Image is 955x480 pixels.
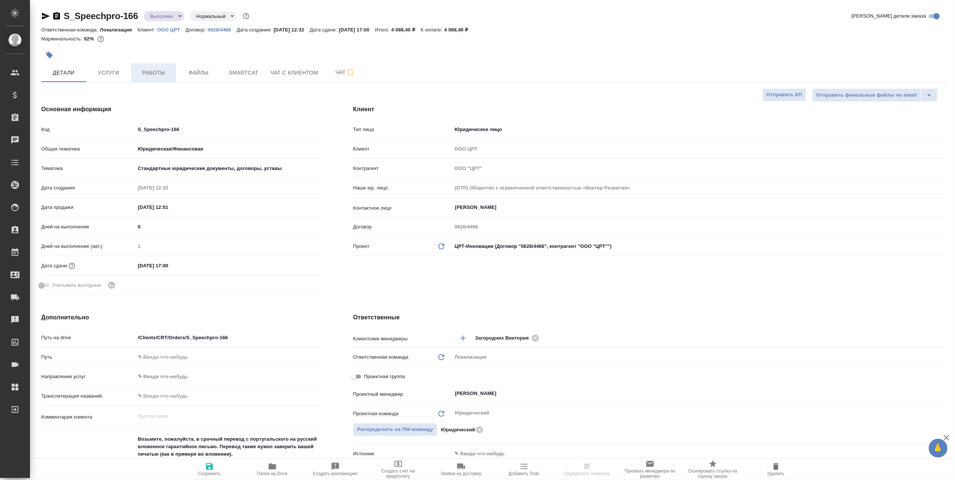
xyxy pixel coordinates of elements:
div: split button [812,88,938,102]
span: Определить тематику [564,471,610,476]
span: Отправить КП [767,91,802,99]
p: 82% [84,36,96,42]
span: Загородних Виктория [475,334,533,342]
button: Определить тематику [556,459,619,480]
button: Выполнен [148,13,175,19]
button: 🙏 [929,439,948,458]
div: Стандартные юридические документы, договоры, уставы [135,162,323,175]
h4: Дополнительно [41,313,323,322]
button: Заявка на доставку [430,459,493,480]
span: Удалить [767,471,785,476]
p: Дата создания [41,184,135,192]
div: ✎ Введи что-нибудь [138,373,314,380]
button: Open [943,337,944,339]
div: Выполнен [144,11,184,21]
span: Создать рекламацию [313,471,357,476]
span: Чат [327,68,363,77]
input: ✎ Введи что-нибудь [135,221,323,232]
span: Сохранить [198,471,221,476]
input: ✎ Введи что-нибудь [135,202,201,213]
p: Дата сдачи [41,262,67,270]
p: Клиент: [137,27,157,33]
div: ЦРТ-Инновации (Договор "0628/4466", контрагент "ООО "ЦРТ"") [452,240,947,253]
p: Код [41,126,135,133]
input: Пустое поле [452,182,947,193]
p: Ответственная команда [353,353,408,361]
p: Направление услуг [41,373,135,380]
input: Пустое поле [452,143,947,154]
p: Проектный менеджер [353,391,452,398]
button: Распределить на ПМ-команду [353,423,437,436]
span: Добавить Todo [508,471,539,476]
p: Дней на выполнение [41,223,135,231]
input: ✎ Введи что-нибудь [135,124,323,135]
button: Добавить Todo [493,459,556,480]
span: [PERSON_NAME] детали заказа [852,12,926,20]
p: Дата продажи [41,204,135,211]
a: OOO ЦРТ [157,26,186,33]
p: 0628/4466 [208,27,237,33]
p: Контактное лицо [353,204,452,212]
span: Проектная группа [364,373,405,380]
p: Локализация [100,27,138,33]
p: Договор [353,223,452,231]
button: Создать рекламацию [304,459,367,480]
p: Договор: [185,27,208,33]
input: ✎ Введи что-нибудь [135,332,323,343]
input: Пустое поле [135,241,323,252]
p: Контрагент [353,165,452,172]
button: Удалить [744,459,807,480]
button: Нормальный [194,13,228,19]
h4: Клиент [353,105,947,114]
button: Open [943,393,944,394]
p: Наше юр. лицо [353,184,452,192]
p: Итого: [375,27,391,33]
div: Выполнен [190,11,237,21]
a: S_Speechpro-166 [64,11,138,21]
div: Юридическая/Финансовая [135,143,323,155]
span: Скопировать ссылку на оценку заказа [686,468,740,479]
p: Дней на выполнение (авт.) [41,243,135,250]
input: Пустое поле [452,221,947,232]
svg: Подписаться [346,68,355,77]
div: Загородних Виктория [475,333,541,343]
span: Детали [46,68,82,78]
button: Если добавить услуги и заполнить их объемом, то дата рассчитается автоматически [67,261,77,271]
button: Доп статусы указывают на важность/срочность заказа [241,11,251,21]
p: [DATE] 17:00 [339,27,375,33]
p: Источник [353,450,452,458]
input: Пустое поле [452,163,947,174]
p: Комментарии клиента [41,413,135,421]
button: 619.88 RUB; [96,34,106,44]
p: Клиентские менеджеры [353,335,452,343]
span: Файлы [181,68,217,78]
p: К оплате: [421,27,444,33]
h4: Ответственные [353,313,947,322]
button: Добавить менеджера [454,329,472,347]
p: Проектная команда [353,410,398,417]
span: Работы [136,68,172,78]
button: Отправить финальные файлы на email [812,88,921,102]
p: Тип лица [353,126,452,133]
p: Проект [353,243,369,250]
button: Отправить КП [762,88,806,101]
span: Заявка на доставку [441,471,481,476]
p: [DATE] 12:32 [273,27,310,33]
p: Тематика [41,165,135,172]
p: Путь [41,353,135,361]
a: 0628/4466 [208,26,237,33]
button: Скопировать ссылку [52,12,61,21]
button: Open [943,207,944,208]
span: Учитывать выходные [52,282,101,289]
input: ✎ Введи что-нибудь [135,260,201,271]
p: Путь на drive [41,334,135,341]
p: Клиент [353,145,452,153]
span: Создать счет на предоплату [371,468,425,479]
button: Добавить тэг [41,47,58,63]
p: Ответственная команда: [41,27,100,33]
div: Локализация [452,351,947,364]
button: Сохранить [178,459,241,480]
button: Создать счет на предоплату [367,459,430,480]
button: Скопировать ссылку для ЯМессенджера [41,12,50,21]
input: Пустое поле [135,182,201,193]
